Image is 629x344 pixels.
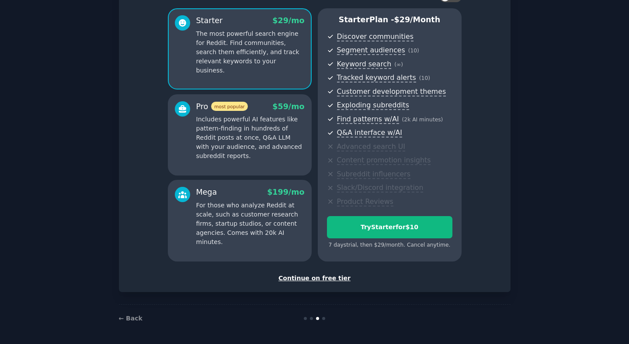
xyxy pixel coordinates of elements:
span: Tracked keyword alerts [337,73,416,83]
span: Subreddit influencers [337,170,410,179]
p: The most powerful search engine for Reddit. Find communities, search them efficiently, and track ... [196,29,305,75]
span: Q&A interface w/AI [337,128,402,138]
span: Segment audiences [337,46,405,55]
p: Includes powerful AI features like pattern-finding in hundreds of Reddit posts at once, Q&A LLM w... [196,115,305,161]
span: ( 10 ) [408,48,419,54]
div: Starter [196,15,223,26]
span: $ 29 /mo [272,16,304,25]
span: Customer development themes [337,87,446,96]
span: ( 10 ) [419,75,430,81]
div: Pro [196,101,248,112]
span: Product Reviews [337,197,393,206]
span: Exploding subreddits [337,101,409,110]
span: $ 29 /month [394,15,441,24]
a: ← Back [119,315,142,322]
span: Slack/Discord integration [337,183,424,193]
div: 7 days trial, then $ 29 /month . Cancel anytime. [327,241,452,249]
p: Starter Plan - [327,14,452,25]
p: For those who analyze Reddit at scale, such as customer research firms, startup studios, or conte... [196,201,305,247]
div: Try Starter for $10 [327,223,452,232]
span: Content promotion insights [337,156,431,165]
span: $ 59 /mo [272,102,304,111]
span: ( ∞ ) [394,62,403,68]
span: Discover communities [337,32,414,41]
span: ( 2k AI minutes ) [402,117,443,123]
span: $ 199 /mo [267,188,304,196]
span: Advanced search UI [337,142,405,151]
span: Keyword search [337,60,392,69]
span: Find patterns w/AI [337,115,399,124]
div: Continue on free tier [128,274,501,283]
button: TryStarterfor$10 [327,216,452,238]
span: most popular [211,102,248,111]
div: Mega [196,187,217,198]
